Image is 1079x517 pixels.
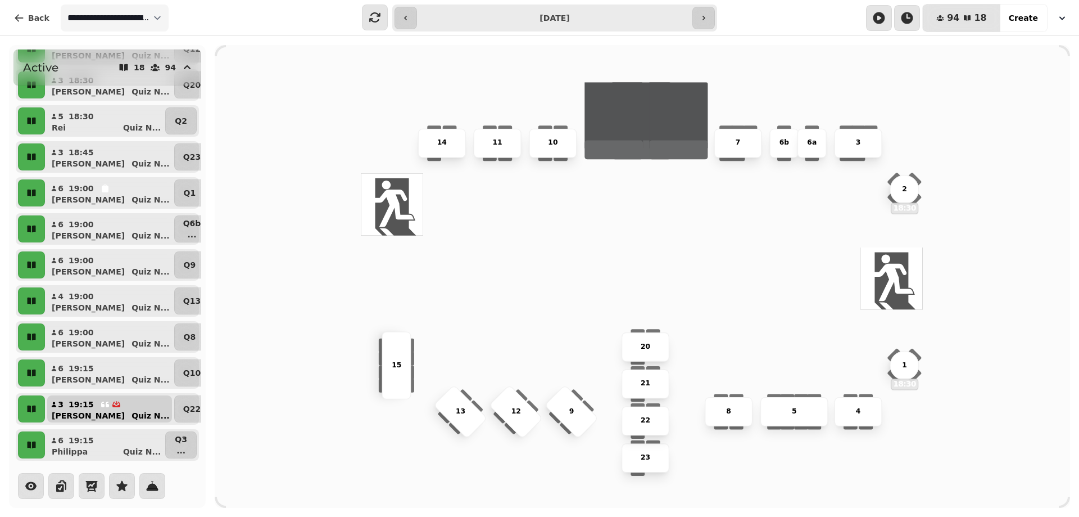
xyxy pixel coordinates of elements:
button: Q6b... [174,215,210,242]
button: 619:00[PERSON_NAME]Quiz N... [47,323,172,350]
p: 19:00 [69,255,94,266]
p: 23 [641,453,650,464]
p: 8 [726,406,731,417]
button: Back [4,5,58,32]
p: 19:00 [69,219,94,230]
p: Q8 [184,331,196,343]
p: Quiz N ... [132,194,169,205]
button: Q2 [165,107,197,134]
p: 9 [569,406,574,417]
button: Q1 [174,179,206,206]
p: Q22 [183,403,201,415]
p: [PERSON_NAME] [52,158,125,169]
p: [PERSON_NAME] [52,266,125,277]
p: Quiz N ... [132,302,169,313]
p: 3 [57,399,64,410]
p: ... [183,229,201,240]
p: 19:00 [69,291,94,302]
p: 18:30 [69,111,94,122]
p: 19:00 [69,327,94,338]
p: 6 [57,327,64,338]
p: 3 [57,147,64,158]
button: Q9 [174,251,206,278]
p: 19:15 [69,399,94,410]
p: 13 [456,406,465,417]
p: ... [175,445,187,456]
p: Quiz N ... [123,446,161,457]
p: 18:30 [891,379,918,389]
p: 6 [57,435,64,446]
p: 18 [134,64,144,71]
p: 1 [902,360,907,371]
p: [PERSON_NAME] [52,338,125,349]
p: Q13 [183,295,201,307]
button: 619:15[PERSON_NAME]Quiz N... [47,359,172,386]
button: Q8 [174,323,206,350]
p: Quiz N ... [132,338,169,349]
button: 318:45[PERSON_NAME]Quiz N... [47,143,172,170]
p: [PERSON_NAME] [52,410,125,421]
p: [PERSON_NAME] [52,86,125,97]
button: Q22 [174,395,210,422]
button: Q23 [174,143,210,170]
p: [PERSON_NAME] [52,230,125,241]
p: 15 [392,360,401,371]
p: 21 [641,379,650,389]
p: 18:45 [69,147,94,158]
p: Quiz N ... [132,86,169,97]
button: 619:00[PERSON_NAME]Quiz N... [47,251,172,278]
button: Active1894 [13,50,201,86]
p: 19:15 [69,435,94,446]
p: 5 [792,406,797,417]
p: 12 [511,406,520,417]
button: Q3... [165,431,197,458]
button: Create [1000,5,1047,32]
p: Quiz N ... [123,122,161,133]
p: [PERSON_NAME] [52,194,125,205]
p: 4 [856,406,861,417]
p: 94 [165,64,176,71]
p: 3 [856,138,861,149]
p: [PERSON_NAME] [52,374,125,385]
p: Q10 [183,367,201,379]
p: 19:15 [69,363,94,374]
p: Q6b [183,218,201,229]
p: Quiz N ... [132,410,169,421]
p: Q9 [184,259,196,271]
h2: Active [23,60,58,75]
p: 6 [57,255,64,266]
button: 619:00[PERSON_NAME]Quiz N... [47,179,172,206]
p: Q23 [183,151,201,163]
p: Q2 [175,115,187,127]
p: Quiz N ... [132,374,169,385]
p: Rei [52,122,66,133]
p: 22 [641,416,650,426]
span: Back [28,14,49,22]
p: 6 [57,219,64,230]
p: Q3 [175,434,187,445]
span: Create [1009,14,1038,22]
span: 18 [974,14,986,23]
button: 518:30ReiQuiz N... [47,107,163,134]
p: 2 [902,184,907,195]
p: 7 [736,138,741,149]
p: Quiz N ... [132,230,169,241]
p: [PERSON_NAME] [52,302,125,313]
p: 4 [57,291,64,302]
p: Philippa [52,446,88,457]
p: Quiz N ... [132,158,169,169]
button: 319:15[PERSON_NAME]Quiz N... [47,395,172,422]
p: Quiz N ... [132,266,169,277]
button: Q13 [174,287,210,314]
p: 6 [57,363,64,374]
p: 6a [807,138,817,149]
p: 11 [493,138,502,149]
button: 619:15PhilippaQuiz N... [47,431,163,458]
button: 619:00[PERSON_NAME]Quiz N... [47,215,172,242]
p: 6b [779,138,789,149]
p: 19:00 [69,183,94,194]
button: Q10 [174,359,210,386]
p: Q1 [184,187,196,199]
p: 18:30 [891,204,918,213]
p: 6 [57,183,64,194]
